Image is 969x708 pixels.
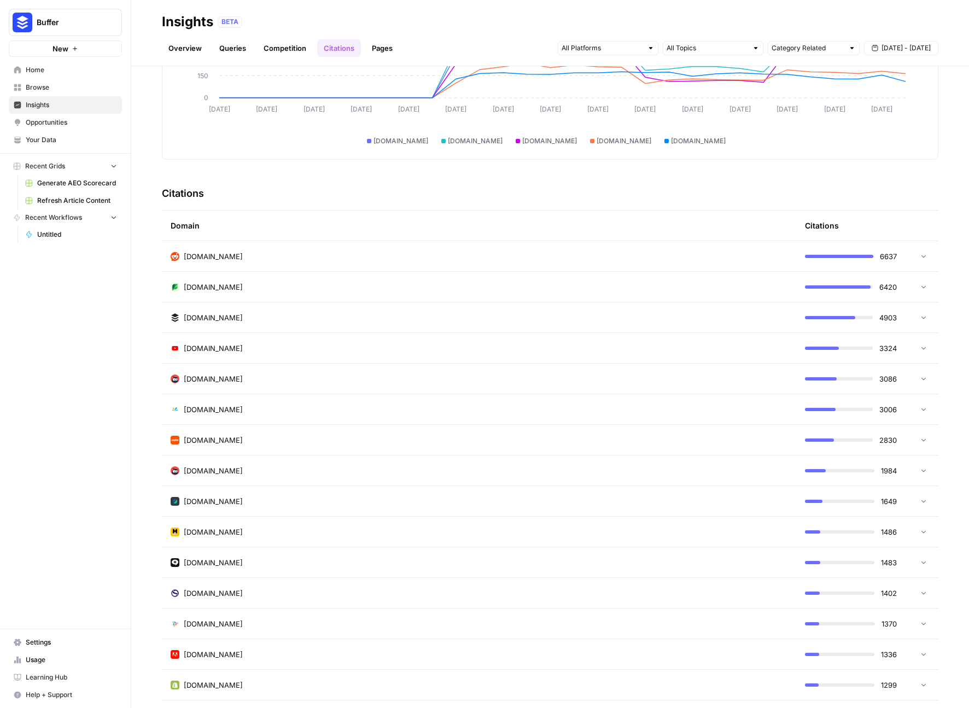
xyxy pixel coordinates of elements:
[448,136,503,146] span: [DOMAIN_NAME]
[9,669,122,686] a: Learning Hub
[184,557,243,568] span: [DOMAIN_NAME]
[171,283,179,291] img: 4onplfa4c41vb42kg4mbazxxmfki
[9,61,122,79] a: Home
[540,105,561,113] tspan: [DATE]
[25,213,82,223] span: Recent Workflows
[26,83,117,92] span: Browse
[824,105,845,113] tspan: [DATE]
[881,649,897,660] span: 1336
[9,40,122,57] button: New
[493,105,514,113] tspan: [DATE]
[682,105,703,113] tspan: [DATE]
[20,192,122,209] a: Refresh Article Content
[184,465,243,476] span: [DOMAIN_NAME]
[184,343,243,354] span: [DOMAIN_NAME]
[879,282,897,292] span: 6420
[26,100,117,110] span: Insights
[317,39,361,57] a: Citations
[184,649,243,660] span: [DOMAIN_NAME]
[52,43,68,54] span: New
[184,312,243,323] span: [DOMAIN_NAME]
[171,436,179,444] img: 8scb49tlb2vriaw9mclg8ae1t35j
[213,39,253,57] a: Queries
[184,251,243,262] span: [DOMAIN_NAME]
[197,72,208,80] tspan: 150
[879,312,897,323] span: 4903
[26,672,117,682] span: Learning Hub
[171,375,179,383] img: f9wdnuntjsproid7dd2wz27iuclw
[184,282,243,292] span: [DOMAIN_NAME]
[879,373,897,384] span: 3086
[9,9,122,36] button: Workspace: Buffer
[37,178,117,188] span: Generate AEO Scorecard
[398,105,419,113] tspan: [DATE]
[162,39,208,57] a: Overview
[9,209,122,226] button: Recent Workflows
[777,105,798,113] tspan: [DATE]
[634,105,656,113] tspan: [DATE]
[9,79,122,96] a: Browse
[257,39,313,57] a: Competition
[879,404,897,415] span: 3006
[26,65,117,75] span: Home
[9,634,122,651] a: Settings
[13,13,32,32] img: Buffer Logo
[184,618,243,629] span: [DOMAIN_NAME]
[184,680,243,691] span: [DOMAIN_NAME]
[171,558,179,567] img: 5dbivgp8iz0lxn3okfczrjo9gfn6
[37,17,103,28] span: Buffer
[171,210,787,241] div: Domain
[9,96,122,114] a: Insights
[171,252,179,261] img: m2cl2pnoess66jx31edqk0jfpcfn
[562,43,643,54] input: All Platforms
[26,135,117,145] span: Your Data
[184,496,243,507] span: [DOMAIN_NAME]
[882,618,897,629] span: 1370
[162,13,213,31] div: Insights
[445,105,466,113] tspan: [DATE]
[218,16,242,27] div: BETA
[667,43,748,54] input: All Topics
[879,343,897,354] span: 3324
[171,497,179,506] img: 484fc0jtnz1uj77o60apj4iaatbr
[26,690,117,700] span: Help + Support
[171,681,179,689] img: wrtrwb713zz0l631c70900pxqvqh
[171,466,179,475] img: d3o86dh9e5t52ugdlebkfaguyzqk
[184,373,243,384] span: [DOMAIN_NAME]
[162,186,204,201] h3: Citations
[587,105,609,113] tspan: [DATE]
[20,226,122,243] a: Untitled
[729,105,751,113] tspan: [DATE]
[864,41,938,55] button: [DATE] - [DATE]
[171,619,179,628] img: wgfroqg7n8lt08le2y7udvb4ka88
[671,136,726,146] span: [DOMAIN_NAME]
[9,158,122,174] button: Recent Grids
[171,650,179,659] img: eqzcz4tzlr7ve7xmt41l933d2ra3
[26,655,117,665] span: Usage
[9,131,122,149] a: Your Data
[184,404,243,415] span: [DOMAIN_NAME]
[880,251,897,262] span: 6637
[184,435,243,446] span: [DOMAIN_NAME]
[171,405,179,414] img: zt6ofbgs4xs9urgdfg341wdjmvrt
[184,526,243,537] span: [DOMAIN_NAME]
[171,344,179,353] img: 0zkdcw4f2if10gixueqlxn0ffrb2
[256,105,277,113] tspan: [DATE]
[881,680,897,691] span: 1299
[26,637,117,647] span: Settings
[882,43,931,53] span: [DATE] - [DATE]
[37,230,117,239] span: Untitled
[303,105,325,113] tspan: [DATE]
[879,435,897,446] span: 2830
[522,136,577,146] span: [DOMAIN_NAME]
[351,105,372,113] tspan: [DATE]
[184,588,243,599] span: [DOMAIN_NAME]
[25,161,65,171] span: Recent Grids
[881,496,897,507] span: 1649
[171,589,179,598] img: myw6pwd8twxpls6agjkpsk0sxath
[9,686,122,704] button: Help + Support
[881,526,897,537] span: 1486
[9,114,122,131] a: Opportunities
[881,465,897,476] span: 1984
[871,105,892,113] tspan: [DATE]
